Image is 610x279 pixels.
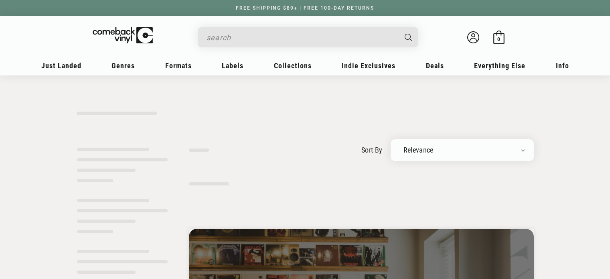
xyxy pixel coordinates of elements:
span: Info [556,61,569,70]
span: Genres [111,61,135,70]
label: sort by [361,145,383,155]
span: Deals [426,61,444,70]
div: Search [198,27,418,47]
span: Collections [274,61,312,70]
span: 0 [497,36,500,42]
span: Formats [165,61,192,70]
a: FREE SHIPPING $89+ | FREE 100-DAY RETURNS [228,5,382,11]
span: Everything Else [474,61,525,70]
span: Just Landed [41,61,81,70]
span: Indie Exclusives [342,61,395,70]
button: Search [397,27,419,47]
span: Labels [222,61,243,70]
input: search [207,29,397,46]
